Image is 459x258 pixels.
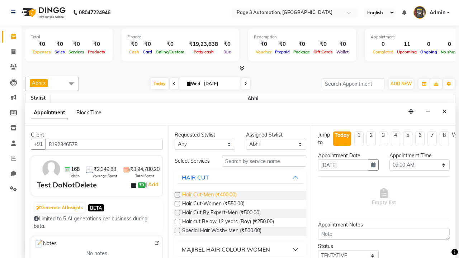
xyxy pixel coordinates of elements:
input: Search by Name/Mobile/Email/Code [46,139,163,150]
div: Select Services [169,157,217,165]
span: Visits [71,173,80,178]
div: ₹0 [141,40,154,48]
div: ₹0 [86,40,107,48]
a: Add [147,180,160,189]
button: Generate AI Insights [34,203,85,213]
span: ADD NEW [391,81,412,86]
span: Notes [34,239,57,248]
img: logo [18,3,67,23]
li: 4 [391,131,400,146]
button: +91 [31,139,46,150]
span: Special Hair Wash- Men (₹500.00) [182,227,261,236]
div: Today [335,132,350,139]
div: ₹0 [154,40,186,48]
span: Sales [53,49,67,54]
li: 8 [440,131,449,146]
div: Total [31,34,107,40]
span: Due [222,49,233,54]
div: ₹0 [254,40,273,48]
div: ₹0 [67,40,86,48]
div: ₹0 [292,40,312,48]
div: Test DoNotDelete [37,180,97,190]
div: ₹0 [335,40,350,48]
li: 5 [403,131,412,146]
span: Hair cut Below 12 years (Boy) (₹250.00) [182,218,274,227]
button: HAIR CUT [178,171,303,184]
span: Wed [185,81,202,86]
input: Search by service name [222,156,306,167]
span: ₹3,94,780.20 [130,166,160,173]
div: 0 [418,40,439,48]
div: ₹0 [53,40,67,48]
div: Finance [127,34,233,40]
button: MAJIREL HAIR COLOUR WOMEN [178,243,303,256]
span: Gift Cards [312,49,335,54]
div: Jump to [318,131,330,146]
span: Upcoming [395,49,418,54]
img: Admin [413,6,426,19]
span: Total Spent [135,173,154,178]
div: ₹0 [273,40,292,48]
div: ₹0 [31,40,53,48]
span: Voucher [254,49,273,54]
div: Stylist [25,94,51,102]
button: ADD NEW [389,79,413,89]
div: Assigned Stylist [246,131,307,139]
input: 2025-10-01 [202,78,238,89]
span: No notes [86,250,107,257]
div: ₹0 [221,40,233,48]
div: Redemption [254,34,350,40]
span: Appointment [31,106,68,119]
span: Average Spent [93,173,117,178]
span: Abhi [51,94,455,103]
span: Completed [371,49,395,54]
span: Prepaid [273,49,292,54]
span: Package [292,49,312,54]
div: Requested Stylist [175,131,235,139]
div: 0 [371,40,395,48]
input: yyyy-mm-dd [318,159,368,171]
li: 3 [379,131,388,146]
div: ₹0 [127,40,141,48]
span: Block Time [76,109,101,116]
div: Appointment Time [389,152,450,159]
div: HAIR CUT [182,173,209,182]
li: 1 [354,131,364,146]
span: Petty cash [192,49,216,54]
span: Admin [430,9,445,16]
span: ₹2,349.88 [94,166,116,173]
span: Hair Cut By Expert-Men (₹500.00) [182,209,261,218]
li: 7 [427,131,437,146]
span: Products [86,49,107,54]
div: Appointment Date [318,152,379,159]
span: Card [141,49,154,54]
img: avatar [41,159,62,180]
div: Appointment Notes [318,221,450,229]
span: BETA [88,204,104,211]
span: Hair Cut-Men (₹400.00) [182,191,237,200]
div: 11 [395,40,418,48]
li: 2 [366,131,376,146]
span: Empty list [372,188,396,206]
a: x [42,80,46,86]
span: Ongoing [418,49,439,54]
div: Limited to 5 AI generations per business during beta. [34,215,160,230]
div: MAJIREL HAIR COLOUR WOMEN [182,245,270,254]
span: Online/Custom [154,49,186,54]
span: Today [151,78,169,89]
span: Cash [127,49,141,54]
div: ₹19,23,638 [186,40,221,48]
span: Hair Cut-Women (₹550.00) [182,200,245,209]
span: 168 [71,166,80,173]
button: Close [439,106,450,117]
span: ₹0 [138,182,145,188]
span: Services [67,49,86,54]
div: ₹0 [312,40,335,48]
span: Abhi [32,80,42,86]
span: Wallet [335,49,350,54]
div: Client [31,131,163,139]
input: Search Appointment [322,78,384,89]
span: Expenses [31,49,53,54]
div: Status [318,243,379,250]
b: 08047224946 [79,3,110,23]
